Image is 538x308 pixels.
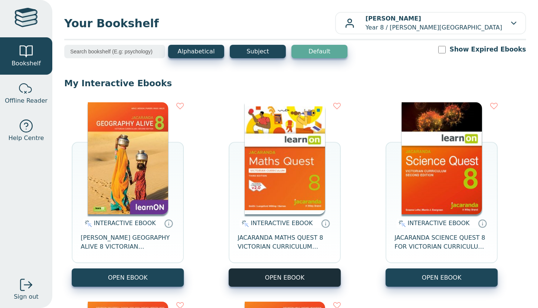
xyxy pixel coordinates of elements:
a: Interactive eBooks are accessed online via the publisher’s portal. They contain interactive resou... [164,219,173,228]
button: OPEN EBOOK [386,268,498,287]
img: interactive.svg [396,219,406,228]
p: Year 8 / [PERSON_NAME][GEOGRAPHIC_DATA] [365,14,502,32]
button: Default [291,45,347,58]
span: Your Bookshelf [64,15,335,32]
label: Show Expired Ebooks [449,45,526,54]
span: JACARANDA MATHS QUEST 8 VICTORIAN CURRICULUM LEARNON EBOOK 3E [238,233,332,251]
img: 5407fe0c-7f91-e911-a97e-0272d098c78b.jpg [88,102,168,214]
img: fffb2005-5288-ea11-a992-0272d098c78b.png [402,102,482,214]
img: interactive.svg [83,219,92,228]
span: Help Centre [8,134,44,143]
span: [PERSON_NAME] GEOGRAPHY ALIVE 8 VICTORIAN CURRICULUM LEARNON EBOOK 2E [81,233,175,251]
span: INTERACTIVE EBOOK [408,220,470,227]
button: OPEN EBOOK [72,268,184,287]
button: Subject [230,45,286,58]
b: [PERSON_NAME] [365,15,421,22]
a: Interactive eBooks are accessed online via the publisher’s portal. They contain interactive resou... [478,219,487,228]
button: [PERSON_NAME]Year 8 / [PERSON_NAME][GEOGRAPHIC_DATA] [335,12,526,34]
button: Alphabetical [168,45,224,58]
a: Interactive eBooks are accessed online via the publisher’s portal. They contain interactive resou... [321,219,330,228]
span: INTERACTIVE EBOOK [94,220,156,227]
button: OPEN EBOOK [229,268,341,287]
span: JACARANDA SCIENCE QUEST 8 FOR VICTORIAN CURRICULUM LEARNON 2E EBOOK [395,233,489,251]
span: INTERACTIVE EBOOK [251,220,313,227]
span: Bookshelf [12,59,41,68]
span: Offline Reader [5,96,47,105]
img: c004558a-e884-43ec-b87a-da9408141e80.jpg [245,102,325,214]
img: interactive.svg [239,219,249,228]
p: My Interactive Ebooks [64,78,526,89]
span: Sign out [14,292,38,301]
input: Search bookshelf (E.g: psychology) [64,45,165,58]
